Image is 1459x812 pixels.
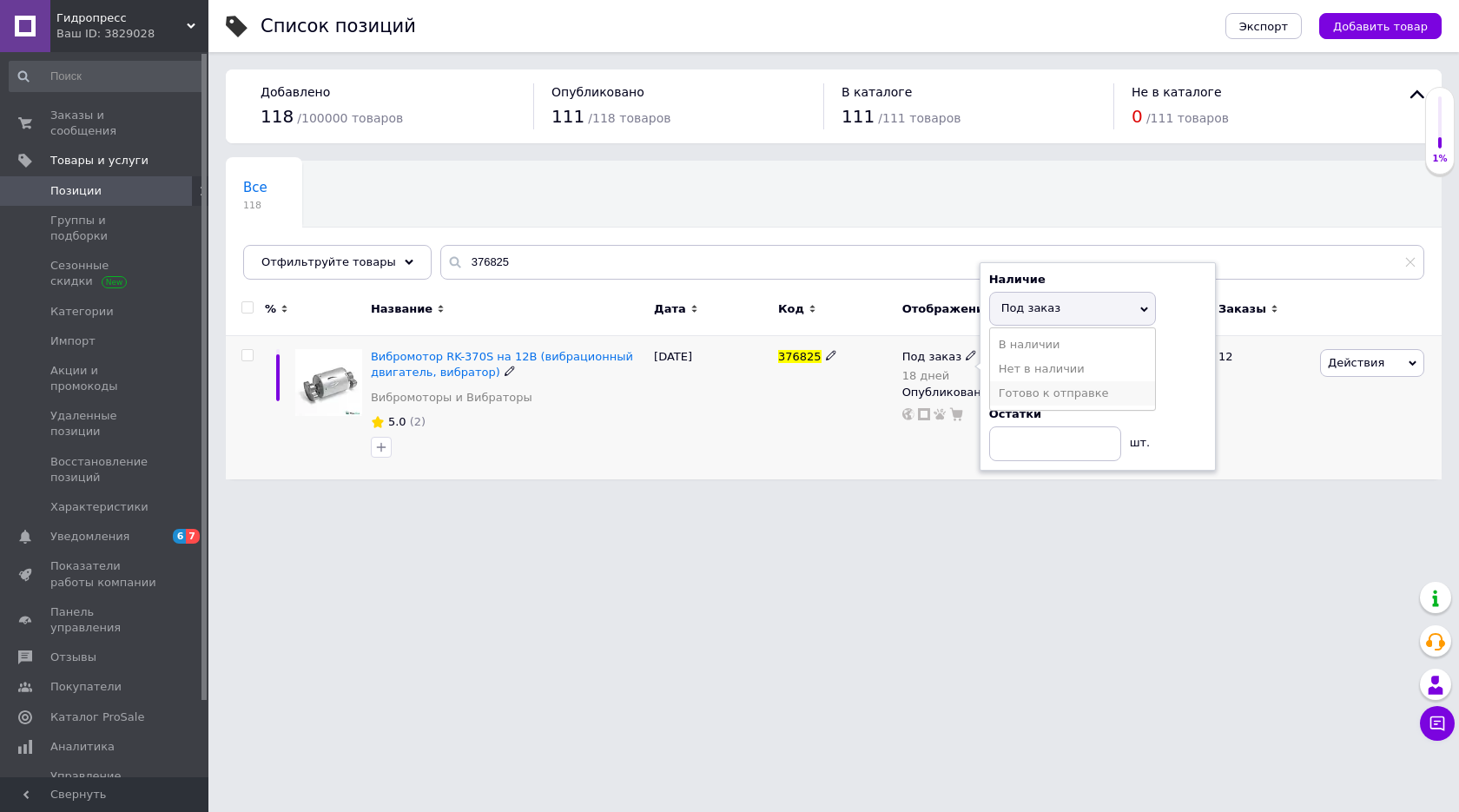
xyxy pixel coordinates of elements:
[50,258,161,289] span: Сезонные скидки
[410,415,426,428] span: (2)
[243,199,267,212] span: 118
[50,454,161,485] span: Восстановление позиций
[50,153,149,168] span: Товары и услуги
[50,108,161,139] span: Заказы и сообщения
[1420,706,1455,741] button: Чат с покупателем
[50,363,161,394] span: Акции и промокоды
[297,111,403,125] span: / 100000 товаров
[50,604,161,636] span: Панель управления
[50,739,115,755] span: Аналитика
[50,333,96,349] span: Импорт
[261,255,396,268] span: Отфильтруйте товары
[551,106,584,127] span: 111
[1208,336,1316,480] div: 12
[261,17,416,36] div: Список позиций
[778,301,804,317] span: Код
[989,272,1206,287] div: Наличие
[50,650,96,665] span: Отзывы
[243,180,267,195] span: Все
[1328,356,1384,369] span: Действия
[778,350,822,363] span: 376825
[1146,111,1229,125] span: / 111 товаров
[1132,85,1222,99] span: Не в каталоге
[50,710,144,725] span: Каталог ProSale
[990,357,1155,381] li: Нет в наличии
[50,408,161,439] span: Удаленные позиции
[50,529,129,545] span: Уведомления
[588,111,670,125] span: / 118 товаров
[50,558,161,590] span: Показатели работы компании
[261,106,294,127] span: 118
[902,369,977,382] div: 18 дней
[1319,13,1442,39] button: Добавить товар
[56,26,208,42] div: Ваш ID: 3829028
[551,85,644,99] span: Опубликовано
[186,529,200,544] span: 7
[842,85,912,99] span: В каталоге
[1333,20,1428,33] span: Добавить товар
[902,301,992,317] span: Отображение
[990,381,1155,406] li: Готово к отправке
[440,245,1424,280] input: Поиск по названию позиции, артикулу и поисковым запросам
[1132,106,1143,127] span: 0
[1426,153,1454,165] div: 1%
[50,304,114,320] span: Категории
[371,390,532,406] a: Вибромоторы и Вибраторы
[50,213,161,244] span: Группы и подборки
[1001,301,1060,314] span: Под заказ
[842,106,875,127] span: 111
[50,769,161,800] span: Управление сайтом
[654,301,686,317] span: Дата
[173,529,187,544] span: 6
[1239,20,1288,33] span: Экспорт
[989,406,1206,422] div: Остатки
[371,350,633,379] a: Вибромотор RK-370S на 12В (вибрационный двигатель, вибратор)
[261,85,330,99] span: Добавлено
[9,61,205,92] input: Поиск
[50,499,149,515] span: Характеристики
[1121,426,1156,451] div: шт.
[371,301,432,317] span: Название
[878,111,961,125] span: / 111 товаров
[56,10,187,26] span: Гидропресс
[650,336,774,480] div: [DATE]
[265,301,276,317] span: %
[295,349,362,416] img: Вибромотор RK-370S на 12В (вибрационный двигатель, вибратор)
[902,385,1073,400] div: Опубликован
[388,415,406,428] span: 5.0
[50,679,122,695] span: Покупатели
[1218,301,1266,317] span: Заказы
[990,333,1155,357] li: В наличии
[902,350,961,368] span: Под заказ
[1225,13,1302,39] button: Экспорт
[50,183,102,199] span: Позиции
